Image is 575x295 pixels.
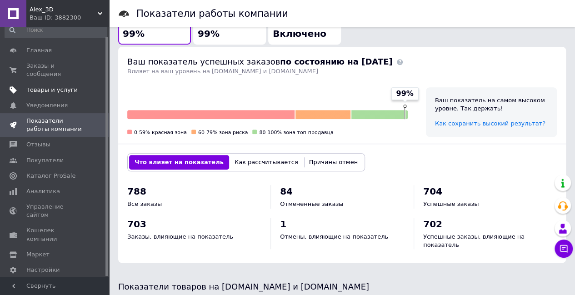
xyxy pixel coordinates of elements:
[423,186,442,197] span: 704
[127,186,146,197] span: 788
[26,46,52,55] span: Главная
[435,120,545,127] a: Как сохранить высокий результат?
[134,130,187,135] span: 0-59% красная зона
[280,57,392,66] b: по состоянию на [DATE]
[229,155,304,170] button: Как рассчитывается
[435,96,548,113] div: Ваш показатель на самом высоком уровне. Так держать!
[26,156,64,165] span: Покупатели
[118,282,369,291] span: Показатели товаров на [DOMAIN_NAME] и [DOMAIN_NAME]
[127,68,318,75] span: Влияет на ваш уровень на [DOMAIN_NAME] и [DOMAIN_NAME]
[423,200,479,207] span: Успешные заказы
[304,155,363,170] button: Причины отмен
[26,86,78,94] span: Товары и услуги
[129,155,229,170] button: Что влияет на показатель
[280,219,286,230] span: 1
[259,130,333,135] span: 80-100% зона топ-продавца
[5,22,107,38] input: Поиск
[280,233,388,240] span: Отмены, влияющие на показатель
[26,140,50,149] span: Отзывы
[396,89,413,99] span: 99%
[26,101,68,110] span: Уведомления
[26,226,84,243] span: Кошелек компании
[123,28,145,39] span: 99%
[26,266,60,274] span: Настройки
[423,219,442,230] span: 702
[127,233,233,240] span: Заказы, влияющие на показатель
[127,219,146,230] span: 703
[26,250,50,259] span: Маркет
[30,14,109,22] div: Ваш ID: 3882300
[26,203,84,219] span: Управление сайтом
[555,240,573,258] button: Чат с покупателем
[127,200,162,207] span: Все заказы
[136,8,288,19] h1: Показатели работы компании
[26,172,75,180] span: Каталог ProSale
[127,57,392,66] span: Ваш показатель успешных заказов
[280,200,343,207] span: Отмененные заказы
[26,187,60,195] span: Аналитика
[26,62,84,78] span: Заказы и сообщения
[198,28,220,39] span: 99%
[198,130,248,135] span: 60-79% зона риска
[26,117,84,133] span: Показатели работы компании
[30,5,98,14] span: Alex_3D
[423,233,525,248] span: Успешные заказы, влияющие на показатель
[280,186,293,197] span: 84
[273,28,326,39] span: Включено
